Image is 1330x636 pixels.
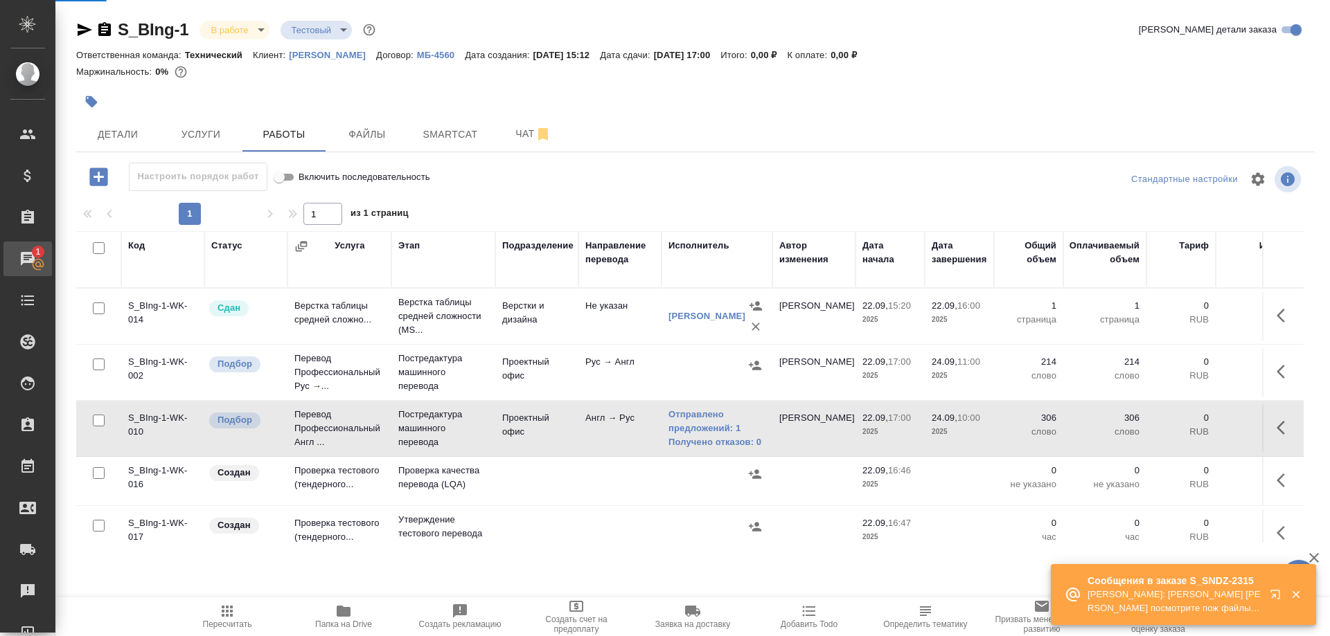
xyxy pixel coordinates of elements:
[1070,313,1140,327] p: страница
[1088,574,1261,588] p: Сообщения в заказе S_SNDZ-2315
[1268,411,1302,444] button: Здесь прячутся важные кнопки
[121,292,204,340] td: S_BIng-1-WK-014
[772,292,855,340] td: [PERSON_NAME]
[1001,516,1056,530] p: 0
[287,509,391,558] td: Проверка тестового (тендерного...
[1153,530,1209,544] p: RUB
[351,205,409,225] span: из 1 страниц
[1070,425,1140,439] p: слово
[1223,411,1285,425] p: 0
[1070,478,1140,491] p: не указано
[1153,516,1209,530] p: 0
[285,597,402,636] button: Папка на Drive
[1153,369,1209,383] p: RUB
[287,24,336,36] button: Тестовый
[96,21,113,38] button: Скопировать ссылку
[1179,239,1209,253] div: Тариф
[1223,530,1285,544] p: RUB
[172,63,190,81] button: 0.00 RUB;
[772,404,855,453] td: [PERSON_NAME]
[862,465,888,475] p: 22.09,
[862,239,918,266] div: Дата начала
[1070,516,1140,530] p: 0
[208,411,281,430] div: Можно подбирать исполнителей
[1223,313,1285,327] p: RUB
[992,615,1092,634] span: Призвать менеджера по развитию
[957,356,980,367] p: 11:00
[1223,355,1285,369] p: 0
[360,21,378,39] button: Доп статусы указывают на важность/срочность заказа
[862,300,888,311] p: 22.09,
[287,345,391,400] td: Перевод Профессиональный Рус →...
[211,239,242,253] div: Статус
[745,464,765,484] button: Назначить
[417,48,465,60] a: МБ-4560
[720,50,750,60] p: Итого:
[1001,425,1056,439] p: слово
[578,404,662,453] td: Англ → Рус
[787,50,831,60] p: К оплате:
[80,163,118,191] button: Добавить работу
[1153,425,1209,439] p: RUB
[417,126,484,143] span: Smartcat
[1259,239,1285,253] div: Итого
[289,50,376,60] p: [PERSON_NAME]
[208,464,281,482] div: Заказ еще не согласован с клиентом, искать исполнителей рано
[1001,299,1056,313] p: 1
[668,435,765,449] a: Получено отказов: 0
[1070,239,1140,266] div: Оплачиваемый объем
[751,50,788,60] p: 0,00 ₽
[1070,530,1140,544] p: час
[1153,464,1209,478] p: 0
[1001,313,1056,327] p: страница
[957,300,980,311] p: 16:00
[121,404,204,453] td: S_BIng-1-WK-010
[169,597,285,636] button: Пересчитать
[668,408,765,435] a: Отправлено предложений: 1
[1223,464,1285,478] p: 0
[535,126,551,143] svg: Отписаться
[932,412,957,423] p: 24.09,
[888,300,911,311] p: 15:20
[402,597,518,636] button: Создать рекламацию
[206,24,252,36] button: В работе
[203,619,252,629] span: Пересчитать
[1241,163,1275,196] span: Настроить таблицу
[253,50,289,60] p: Клиент:
[600,50,653,60] p: Дата сдачи:
[1223,425,1285,439] p: RUB
[668,311,745,321] a: [PERSON_NAME]
[1153,299,1209,313] p: 0
[168,126,234,143] span: Услуги
[218,357,252,371] p: Подбор
[745,316,766,337] button: Удалить
[831,50,867,60] p: 0,00 ₽
[1088,588,1261,615] p: [PERSON_NAME]: [PERSON_NAME] [PERSON_NAME] посмотрите пож файлы и тз как считать будем? с нуля ил...
[585,239,655,266] div: Направление перевода
[208,516,281,535] div: Заказ еще не согласован с клиентом, искать исполнителей рано
[932,239,987,266] div: Дата завершения
[1223,369,1285,383] p: RUB
[1070,411,1140,425] p: 306
[578,292,662,340] td: Не указан
[1223,299,1285,313] p: 0
[1268,516,1302,549] button: Здесь прячутся важные кнопки
[287,292,391,340] td: Верстка таблицы средней сложно...
[1001,530,1056,544] p: час
[76,87,107,117] button: Добавить тэг
[85,126,151,143] span: Детали
[888,412,911,423] p: 17:00
[287,457,391,505] td: Проверка тестового (тендерного...
[287,401,391,456] td: Перевод Профессиональный Англ ...
[27,245,48,259] span: 1
[376,50,417,60] p: Договор:
[745,516,765,537] button: Назначить
[1070,355,1140,369] p: 214
[251,126,317,143] span: Работы
[932,300,957,311] p: 22.09,
[1261,581,1295,614] button: Открыть в новой вкладке
[883,619,967,629] span: Определить тематику
[299,170,430,184] span: Включить последовательность
[518,597,635,636] button: Создать счет на предоплату
[218,413,252,427] p: Подбор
